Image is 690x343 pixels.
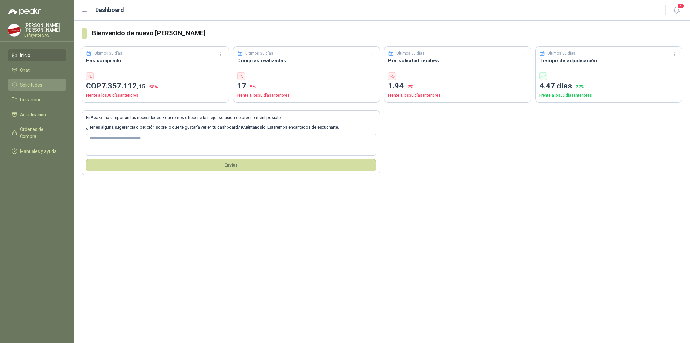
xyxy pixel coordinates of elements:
[20,126,60,140] span: Órdenes de Compra
[24,23,66,32] p: [PERSON_NAME] [PERSON_NAME]
[20,111,46,118] span: Adjudicación
[388,80,527,92] p: 1.94
[24,33,66,37] p: Lafayette SAS
[90,115,103,120] b: Peakr
[396,51,424,57] p: Últimos 30 días
[8,79,66,91] a: Solicitudes
[8,24,20,36] img: Company Logo
[8,145,66,157] a: Manuales y ayuda
[677,3,684,9] span: 5
[237,92,376,98] p: Frente a los 30 días anteriores
[547,51,575,57] p: Últimos 30 días
[86,92,225,98] p: Frente a los 30 días anteriores
[8,49,66,61] a: Inicio
[101,81,145,90] span: 7.357.112
[8,64,66,76] a: Chat
[574,84,584,89] span: -27 %
[8,8,41,15] img: Logo peakr
[20,81,42,88] span: Solicitudes
[20,67,30,74] span: Chat
[92,28,682,38] h3: Bienvenido de nuevo [PERSON_NAME]
[20,52,30,59] span: Inicio
[86,115,376,121] p: En , nos importan tus necesidades y queremos ofrecerte la mejor solución de procurement posible.
[8,108,66,121] a: Adjudicación
[95,5,124,14] h1: Dashboard
[8,94,66,106] a: Licitaciones
[539,57,678,65] h3: Tiempo de adjudicación
[137,83,145,90] span: ,15
[539,92,678,98] p: Frente a los 30 días anteriores
[237,80,376,92] p: 17
[245,51,273,57] p: Últimos 30 días
[20,148,57,155] span: Manuales y ayuda
[248,84,256,89] span: -5 %
[406,84,414,89] span: -7 %
[237,57,376,65] h3: Compras realizadas
[20,96,44,103] span: Licitaciones
[86,80,225,92] p: COP
[8,123,66,143] a: Órdenes de Compra
[671,5,682,16] button: 5
[388,57,527,65] h3: Por solicitud recibes
[86,124,376,131] p: ¿Tienes alguna sugerencia o petición sobre lo que te gustaría ver en tu dashboard? ¡Cuéntanoslo! ...
[86,159,376,171] button: Envíar
[94,51,122,57] p: Últimos 30 días
[539,80,678,92] p: 4.47 días
[86,57,225,65] h3: Has comprado
[147,84,158,89] span: -58 %
[388,92,527,98] p: Frente a los 30 días anteriores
